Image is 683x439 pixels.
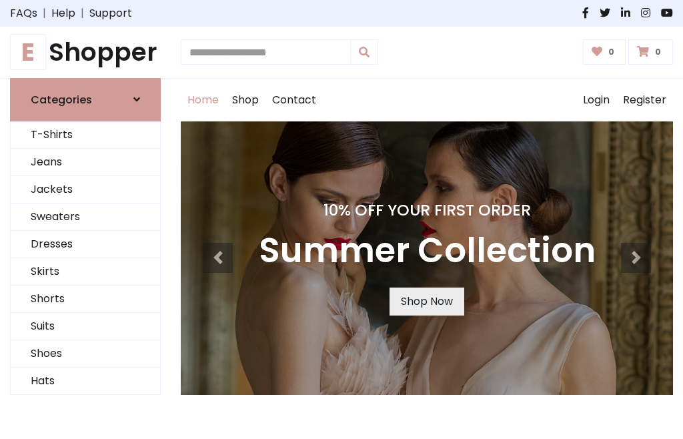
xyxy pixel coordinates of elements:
a: Hats [11,368,160,395]
span: 0 [605,46,618,58]
a: Sweaters [11,203,160,231]
a: Jackets [11,176,160,203]
a: Categories [10,78,161,121]
h4: 10% Off Your First Order [259,201,596,220]
span: 0 [652,46,664,58]
a: 0 [628,39,673,65]
a: EShopper [10,37,161,67]
a: Shop Now [390,288,464,316]
a: Suits [11,313,160,340]
a: Register [616,79,673,121]
a: Support [89,5,132,21]
a: Home [181,79,225,121]
h1: Shopper [10,37,161,67]
a: Shoes [11,340,160,368]
a: FAQs [10,5,37,21]
span: | [75,5,89,21]
h3: Summer Collection [259,230,596,272]
a: Shop [225,79,265,121]
span: | [37,5,51,21]
a: Dresses [11,231,160,258]
a: Help [51,5,75,21]
h6: Categories [31,93,92,106]
a: T-Shirts [11,121,160,149]
a: Jeans [11,149,160,176]
a: Contact [265,79,323,121]
a: Skirts [11,258,160,286]
a: Shorts [11,286,160,313]
a: 0 [583,39,626,65]
a: Login [576,79,616,121]
span: E [10,34,46,70]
